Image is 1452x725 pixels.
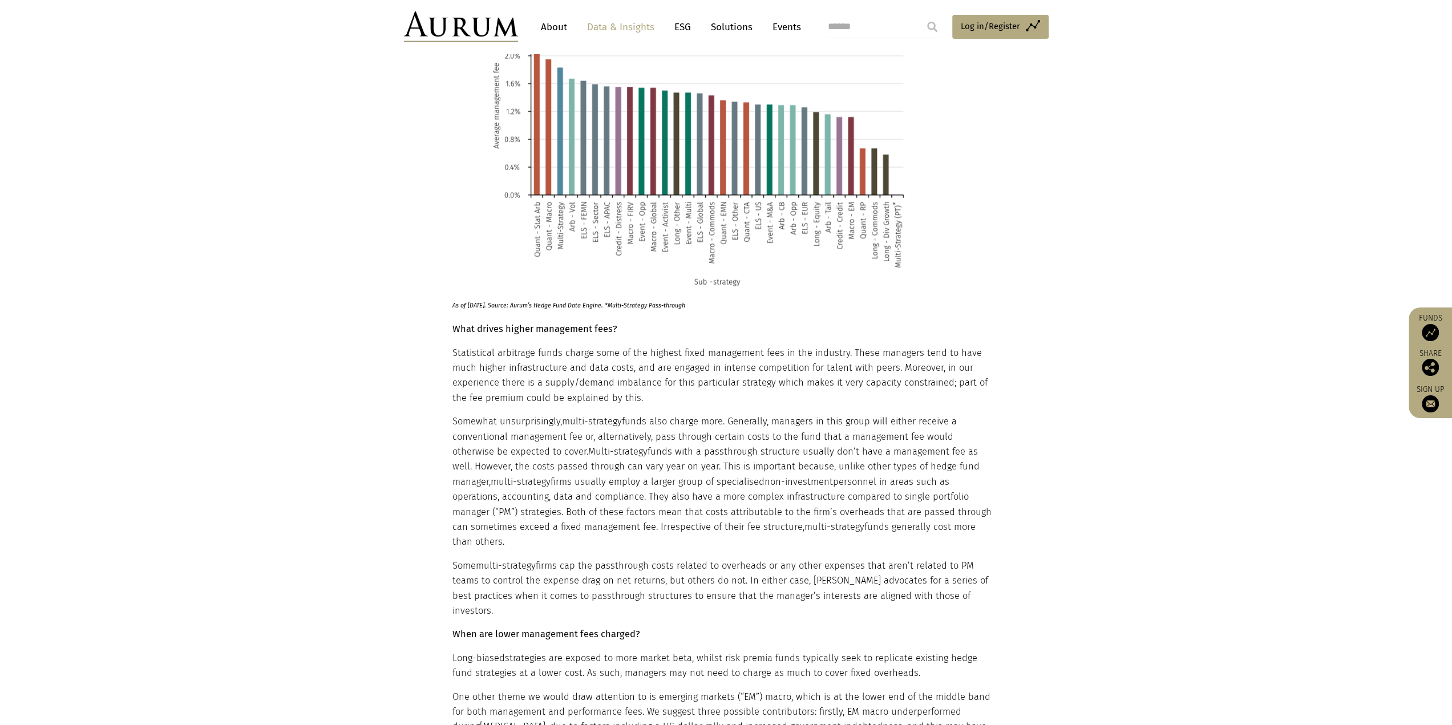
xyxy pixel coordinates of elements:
span: non-investment [765,476,833,487]
a: Solutions [705,17,758,38]
span: Long-biased [452,653,505,663]
div: Share [1414,350,1446,376]
span: Pass-through [649,302,685,309]
strong: What drives higher management fees? [452,323,617,334]
span: multi-strategy [476,560,536,571]
p: Some firms cap the passthrough costs related to overheads or any other expenses that aren’t relat... [452,558,997,619]
a: About [535,17,573,38]
p: Somewhat unsurprisingly, funds also charge more. Generally, managers in this group will either re... [452,414,997,550]
a: Funds [1414,313,1446,341]
span: multi-strategy [562,416,622,427]
span: multi-strategy [804,521,864,532]
a: ESG [669,17,697,38]
a: Sign up [1414,384,1446,412]
span: Log in/Register [961,19,1020,33]
span: Multi-strategy [588,446,648,457]
span: Multi-Strategy [608,302,647,309]
img: Sign up to our newsletter [1422,395,1439,412]
p: As of [DATE]. Source: Aurum’s Hedge Fund Data Engine. * [452,295,919,310]
span: multi-strategy [491,476,551,487]
a: Events [767,17,801,38]
img: Share this post [1422,359,1439,376]
a: Data & Insights [581,17,660,38]
span: Upgrade [5,14,34,22]
img: Access Funds [1422,324,1439,341]
a: Log in/Register [952,15,1049,39]
strong: When are lower management fees charged? [452,629,640,639]
img: Aurum [404,11,518,42]
p: Statistical arbitrage funds charge some of the highest fixed management fees in the industry. The... [452,346,997,406]
p: strategies are exposed to more market beta, whilst risk premia funds typically seek to replicate ... [452,651,997,681]
input: Submit [921,15,944,38]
